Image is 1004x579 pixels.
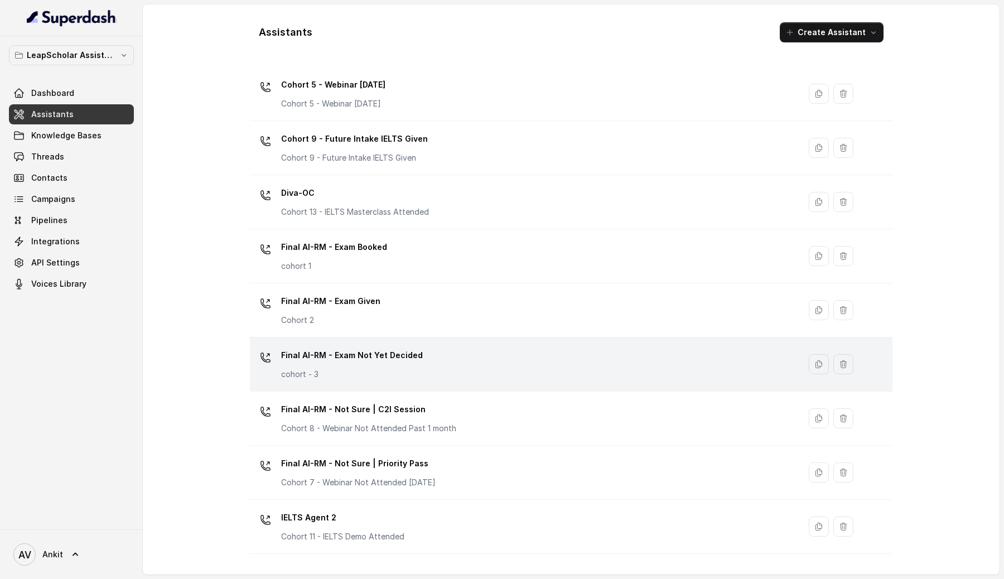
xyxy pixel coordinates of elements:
[27,49,116,62] p: LeapScholar Assistant
[281,369,423,380] p: cohort - 3
[281,260,387,272] p: cohort 1
[9,45,134,65] button: LeapScholar Assistant
[281,401,456,418] p: Final AI-RM - Not Sure | C2I Session
[281,315,380,326] p: Cohort 2
[31,151,64,162] span: Threads
[9,126,134,146] a: Knowledge Bases
[281,152,428,163] p: Cohort 9 - Future Intake IELTS Given
[281,206,429,218] p: Cohort 13 - IELTS Masterclass Attended
[259,23,312,41] h1: Assistants
[9,539,134,570] a: Ankit
[27,9,117,27] img: light.svg
[9,231,134,252] a: Integrations
[281,346,423,364] p: Final AI-RM - Exam Not Yet Decided
[9,189,134,209] a: Campaigns
[9,253,134,273] a: API Settings
[281,98,385,109] p: Cohort 5 - Webinar [DATE]
[9,147,134,167] a: Threads
[281,509,404,527] p: IELTS Agent 2
[780,22,884,42] button: Create Assistant
[9,168,134,188] a: Contacts
[31,236,80,247] span: Integrations
[9,104,134,124] a: Assistants
[281,477,436,488] p: Cohort 7 - Webinar Not Attended [DATE]
[31,278,86,289] span: Voices Library
[31,130,102,141] span: Knowledge Bases
[281,130,428,148] p: Cohort 9 - Future Intake IELTS Given
[31,109,74,120] span: Assistants
[18,549,31,561] text: AV
[281,292,380,310] p: Final AI-RM - Exam Given
[31,88,74,99] span: Dashboard
[281,184,429,202] p: Diva-OC
[31,215,67,226] span: Pipelines
[42,549,63,560] span: Ankit
[31,257,80,268] span: API Settings
[9,83,134,103] a: Dashboard
[281,531,404,542] p: Cohort 11 - IELTS Demo Attended
[31,194,75,205] span: Campaigns
[9,210,134,230] a: Pipelines
[31,172,67,184] span: Contacts
[281,423,456,434] p: Cohort 8 - Webinar Not Attended Past 1 month
[281,455,436,472] p: Final AI-RM - Not Sure | Priority Pass
[281,76,385,94] p: Cohort 5 - Webinar [DATE]
[9,274,134,294] a: Voices Library
[281,238,387,256] p: Final AI-RM - Exam Booked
